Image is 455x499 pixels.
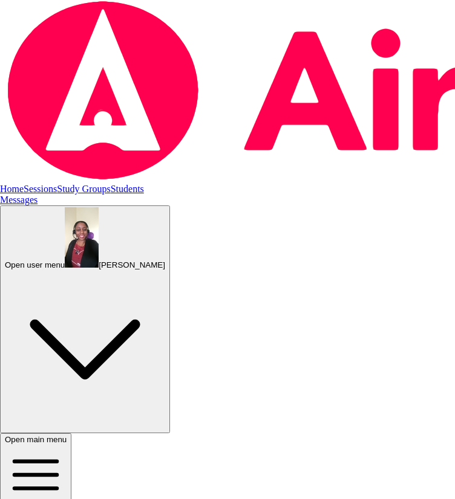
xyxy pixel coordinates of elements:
span: Open user menu [5,260,65,269]
a: Sessions [24,184,57,194]
a: Students [111,184,144,194]
span: [PERSON_NAME] [99,260,165,269]
a: Study Groups [57,184,110,194]
span: Open main menu [5,435,67,444]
